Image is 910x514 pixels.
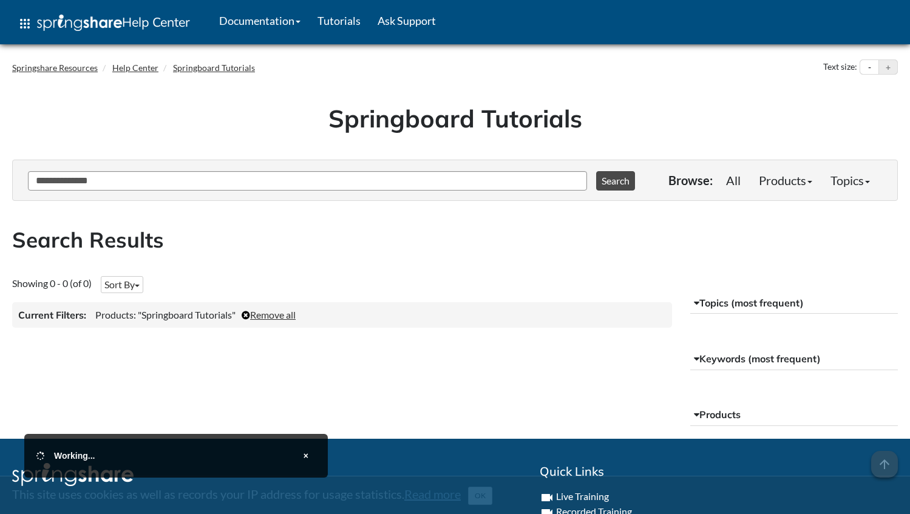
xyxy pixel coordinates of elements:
button: Search [596,171,635,191]
a: Topics [821,168,879,192]
img: Springshare [37,15,122,31]
button: Close [296,446,316,465]
div: Text size: [821,59,860,75]
span: Help Center [122,14,190,30]
a: Documentation [211,5,309,36]
span: apps [18,16,32,31]
button: Products [690,404,898,426]
button: Sort By [101,276,143,293]
button: Keywords (most frequent) [690,348,898,370]
button: Close [468,487,492,505]
span: Products: [95,309,136,320]
span: Showing 0 - 0 (of 0) [12,277,92,289]
h2: Quick Links [540,463,898,480]
h1: Springboard Tutorials [21,101,889,135]
a: arrow_upward [871,452,898,467]
img: Springshare [12,463,134,486]
i: videocam [540,490,554,505]
button: Increase text size [879,60,897,75]
button: Topics (most frequent) [690,293,898,314]
a: Ask Support [369,5,444,36]
span: arrow_upward [871,451,898,478]
a: Tutorials [309,5,369,36]
span: Working... [54,451,95,461]
a: All [717,168,750,192]
span: "Springboard Tutorials" [138,309,236,320]
a: Products [750,168,821,192]
a: Springboard Tutorials [173,63,255,73]
a: Springshare Resources [12,63,98,73]
a: Help Center [112,63,158,73]
p: Browse: [668,172,713,189]
a: Remove all [242,309,296,320]
button: Decrease text size [860,60,878,75]
a: apps Help Center [9,5,199,42]
h3: Current Filters [18,308,86,322]
a: Live Training [556,490,609,502]
h2: Search Results [12,225,898,255]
